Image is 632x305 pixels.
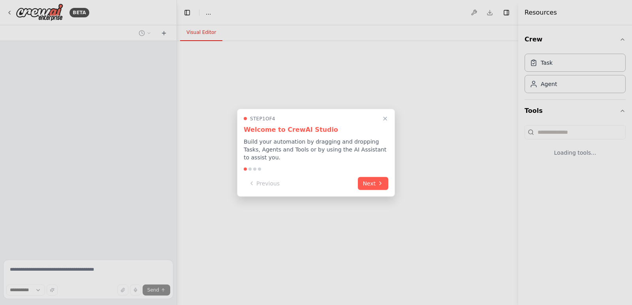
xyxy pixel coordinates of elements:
p: Build your automation by dragging and dropping Tasks, Agents and Tools or by using the AI Assista... [244,137,388,161]
span: Step 1 of 4 [250,115,275,122]
button: Close walkthrough [380,114,390,123]
button: Hide left sidebar [182,7,193,18]
button: Next [358,177,388,190]
button: Previous [244,177,284,190]
h3: Welcome to CrewAI Studio [244,125,388,134]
